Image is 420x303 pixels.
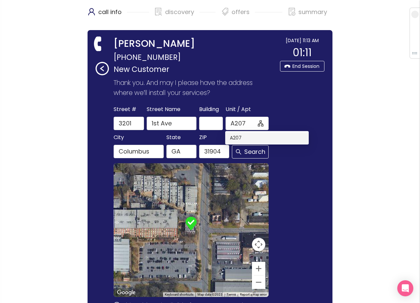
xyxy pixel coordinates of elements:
button: Zoom in [252,262,265,275]
input: 1st Ave [147,117,196,130]
div: 01:11 [280,44,324,61]
div: discovery [154,7,216,23]
span: apartment [258,120,264,126]
input: GA [166,145,196,158]
span: State [166,133,181,142]
span: file-done [288,8,296,16]
span: Unit / Apt [226,105,251,114]
span: City [114,133,124,142]
p: New Customer [114,64,277,75]
div: A207 [225,132,309,143]
div: Open Intercom Messenger [397,280,413,296]
span: solution [154,8,162,16]
img: Google [115,288,137,297]
button: Search [232,145,269,159]
span: Map data ©2025 [197,293,223,296]
input: 3201 [114,117,144,130]
input: Columbus [114,145,163,158]
span: ZIP [199,133,207,142]
p: Thank you. And may I please have the address where we’ll install your services? [114,78,271,98]
span: [PHONE_NUMBER] [114,51,181,64]
p: offers [232,7,250,17]
input: Unit (optional) [231,119,257,128]
p: call info [98,7,122,17]
span: user [88,8,96,16]
span: Building [199,105,219,114]
button: End Session [280,61,324,72]
input: 31904 [199,145,229,158]
a: Report a map error [240,293,267,296]
span: tags [221,8,229,16]
a: Terms (opens in new tab) [227,293,236,296]
div: [DATE] 11:13 AM [280,37,324,44]
strong: [PERSON_NAME] [114,37,195,51]
p: discovery [165,7,194,17]
span: Street # [114,105,136,114]
div: offers [221,7,282,23]
p: summary [298,7,327,17]
span: phone [92,37,106,51]
div: A207 [230,134,304,141]
div: summary [288,7,327,23]
button: Map camera controls [252,238,265,251]
div: call info [88,7,149,23]
button: Zoom out [252,276,265,289]
button: Keyboard shortcuts [165,292,193,297]
span: Street Name [147,105,180,114]
a: Open this area in Google Maps (opens a new window) [115,288,137,297]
